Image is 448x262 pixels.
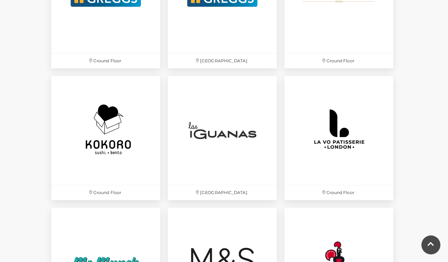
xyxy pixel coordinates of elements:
p: [GEOGRAPHIC_DATA] [168,185,277,200]
a: [GEOGRAPHIC_DATA] [164,72,281,204]
p: Ground Floor [284,54,393,68]
p: [GEOGRAPHIC_DATA] [168,54,277,68]
a: Ground Floor [281,72,397,204]
a: Ground Floor [47,72,164,204]
p: Ground Floor [284,185,393,200]
p: Ground Floor [51,54,160,68]
p: Ground Floor [51,185,160,200]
